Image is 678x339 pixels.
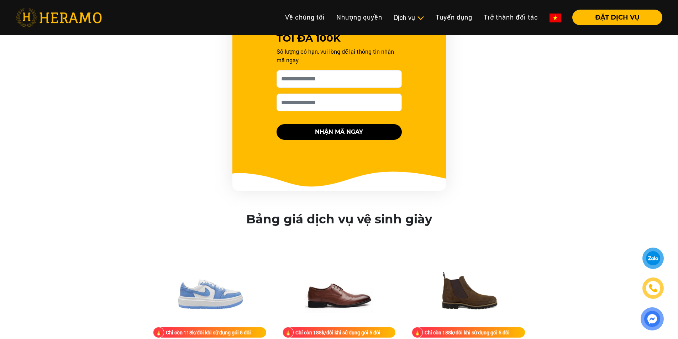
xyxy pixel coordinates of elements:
[572,10,662,25] button: ĐẶT DỊCH VỤ
[153,327,164,338] img: fire.png
[277,47,402,64] p: Số lượng có hạn, vui lòng để lại thông tin nhận mã ngay
[283,327,294,338] img: fire.png
[567,14,662,21] a: ĐẶT DỊCH VỤ
[425,329,510,336] div: Chỉ còn 188k/đôi khi sử dụng gói 5 đôi
[303,256,374,327] img: Vệ sinh toàn diện giày da, giày tây
[295,329,380,336] div: Chỉ còn 188k/đôi khi sử dụng gói 5 đôi
[648,284,658,293] img: phone-icon
[394,13,424,22] div: Dịch vụ
[417,15,424,22] img: subToggleIcon
[331,10,388,25] a: Nhượng quyền
[433,256,504,327] img: Vệ sinh toàn diện giày da lộn
[166,329,251,336] div: Chỉ còn 118k/đôi khi sử dụng gói 5 đôi
[550,14,561,22] img: vn-flag.png
[277,124,402,140] button: NHẬN MÃ NGAY
[430,10,478,25] a: Tuyển dụng
[643,278,663,298] a: phone-icon
[412,327,423,338] img: fire.png
[478,10,544,25] a: Trở thành đối tác
[279,10,331,25] a: Về chúng tôi
[246,212,432,227] h2: Bảng giá dịch vụ vệ sinh giày
[174,256,245,327] img: Vệ sinh giày toàn diện
[16,8,102,27] img: heramo-logo.png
